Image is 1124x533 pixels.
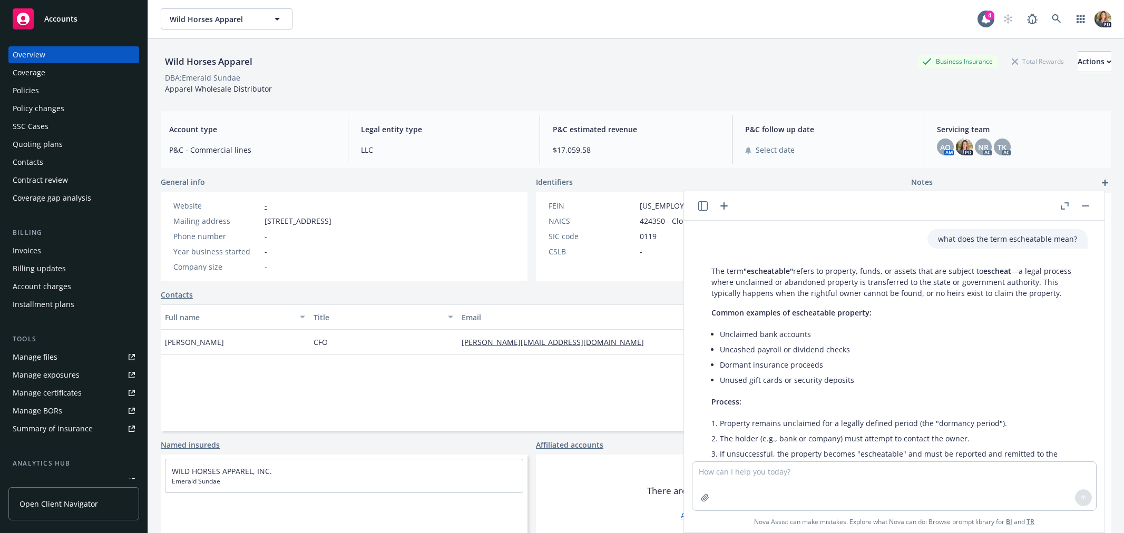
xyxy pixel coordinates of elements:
[940,142,951,153] span: AO
[998,142,1006,153] span: TK
[549,231,636,242] div: SIC code
[314,312,442,323] div: Title
[711,397,741,407] span: Process:
[8,228,139,238] div: Billing
[13,278,71,295] div: Account charges
[8,46,139,63] a: Overview
[44,15,77,23] span: Accounts
[165,312,294,323] div: Full name
[978,142,989,153] span: NR
[314,337,328,348] span: CFO
[13,349,57,366] div: Manage files
[169,144,335,155] span: P&C - Commercial lines
[8,242,139,259] a: Invoices
[8,136,139,153] a: Quoting plans
[720,357,1077,372] li: Dormant insurance proceeds
[720,446,1077,472] li: If unsuccessful, the property becomes "escheatable" and must be reported and remitted to the appr...
[1078,52,1111,72] div: Actions
[720,372,1077,388] li: Unused gift cards or security deposits
[8,473,139,490] a: Loss summary generator
[161,289,193,300] a: Contacts
[1094,11,1111,27] img: photo
[361,124,527,135] span: Legal entity type
[1046,8,1067,29] a: Search
[165,337,224,348] span: [PERSON_NAME]
[13,420,93,437] div: Summary of insurance
[640,231,657,242] span: 0119
[1006,517,1012,526] a: BI
[1027,517,1034,526] a: TR
[720,342,1077,357] li: Uncashed payroll or dividend checks
[13,118,48,135] div: SSC Cases
[1022,8,1043,29] a: Report a Bug
[956,139,973,155] img: photo
[161,176,205,187] span: General info
[1099,176,1111,189] a: add
[13,367,80,383] div: Manage exposures
[938,233,1077,244] p: what does the term escheatable mean?
[173,261,260,272] div: Company size
[265,231,267,242] span: -
[13,46,45,63] div: Overview
[13,260,66,277] div: Billing updates
[549,200,636,211] div: FEIN
[173,215,260,226] div: Mailing address
[536,176,573,187] span: Identifiers
[265,201,267,211] a: -
[161,8,292,29] button: Wild Horses Apparel
[13,64,45,81] div: Coverage
[161,55,257,68] div: Wild Horses Apparel
[265,246,267,257] span: -
[173,246,260,257] div: Year business started
[553,144,719,155] span: $17,059.58
[170,14,261,25] span: Wild Horses Apparel
[13,82,39,99] div: Policies
[457,304,705,330] button: Email
[172,477,516,486] span: Emerald Sundae
[549,215,636,226] div: NAICS
[745,124,911,135] span: P&C follow up date
[1070,8,1091,29] a: Switch app
[8,402,139,419] a: Manage BORs
[744,266,793,276] span: "escheatable"
[711,308,872,318] span: Common examples of escheatable property:
[1078,51,1111,72] button: Actions
[553,124,719,135] span: P&C estimated revenue
[8,118,139,135] a: SSC Cases
[13,172,68,189] div: Contract review
[309,304,458,330] button: Title
[172,466,272,476] a: WILD HORSES APPAREL, INC.
[998,8,1019,29] a: Start snowing
[462,312,689,323] div: Email
[13,136,63,153] div: Quoting plans
[8,458,139,469] div: Analytics hub
[8,278,139,295] a: Account charges
[8,296,139,313] a: Installment plans
[647,485,791,497] span: There are no affiliated accounts yet
[13,100,64,117] div: Policy changes
[720,327,1077,342] li: Unclaimed bank accounts
[8,367,139,383] a: Manage exposures
[937,124,1103,135] span: Servicing team
[8,64,139,81] a: Coverage
[711,265,1077,299] p: The term refers to property, funds, or assets that are subject to —a legal process where unclaime...
[640,200,790,211] span: [US_EMPLOYER_IDENTIFICATION_NUMBER]
[8,334,139,344] div: Tools
[8,260,139,277] a: Billing updates
[640,215,874,226] span: 424350 - Clothing and Clothing Accessories Merchant Wholesalers
[265,215,331,226] span: [STREET_ADDRESS]
[1006,55,1069,68] div: Total Rewards
[173,200,260,211] div: Website
[985,11,994,20] div: 4
[549,246,636,257] div: CSLB
[13,154,43,171] div: Contacts
[13,384,82,401] div: Manage certificates
[8,4,139,34] a: Accounts
[8,100,139,117] a: Policy changes
[169,124,335,135] span: Account type
[165,72,240,83] div: DBA: Emerald Sundae
[361,144,527,155] span: LLC
[161,439,220,450] a: Named insureds
[8,349,139,366] a: Manage files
